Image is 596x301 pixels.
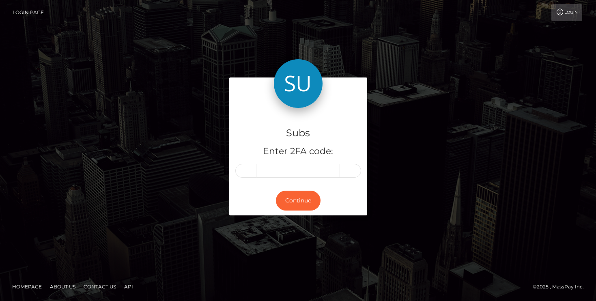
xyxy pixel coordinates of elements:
a: Homepage [9,280,45,293]
a: API [121,280,136,293]
a: Login Page [13,4,44,21]
a: About Us [47,280,79,293]
h4: Subs [235,126,361,140]
div: © 2025 , MassPay Inc. [533,282,590,291]
a: Login [551,4,582,21]
img: Subs [274,59,323,108]
button: Continue [276,191,321,211]
h5: Enter 2FA code: [235,145,361,158]
a: Contact Us [80,280,119,293]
